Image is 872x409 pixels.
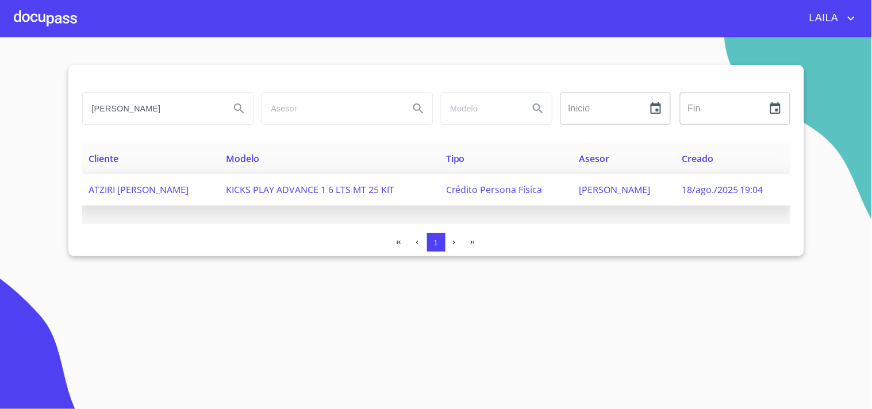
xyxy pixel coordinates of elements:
span: LAILA [801,9,844,28]
button: Search [225,95,253,122]
input: search [262,93,400,124]
input: search [441,93,520,124]
span: Crédito Persona Física [446,183,543,196]
span: Modelo [226,152,259,165]
button: account of current user [801,9,858,28]
span: ATZIRI [PERSON_NAME] [89,183,189,196]
span: Tipo [446,152,465,165]
button: Search [524,95,552,122]
span: Creado [682,152,713,165]
span: KICKS PLAY ADVANCE 1 6 LTS MT 25 KIT [226,183,394,196]
button: 1 [427,233,445,252]
input: search [83,93,221,124]
span: [PERSON_NAME] [579,183,651,196]
span: 18/ago./2025 19:04 [682,183,763,196]
button: Search [405,95,432,122]
span: Asesor [579,152,610,165]
span: 1 [434,238,438,247]
span: Cliente [89,152,119,165]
